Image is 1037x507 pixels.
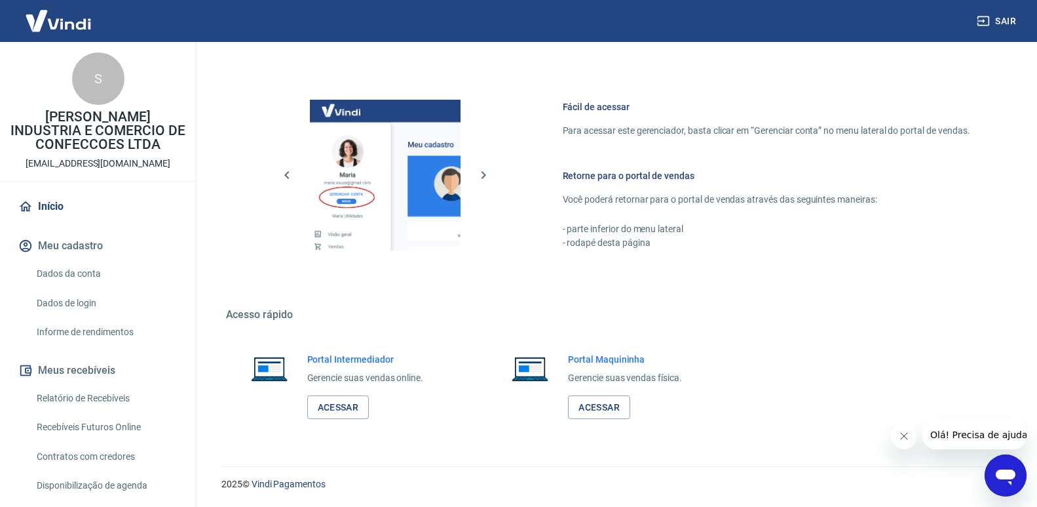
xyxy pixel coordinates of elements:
iframe: Mensagem da empresa [922,420,1027,449]
a: Vindi Pagamentos [252,479,326,489]
button: Sair [974,9,1021,33]
img: Imagem da dashboard mostrando o botão de gerenciar conta na sidebar no lado esquerdo [310,100,461,251]
h6: Portal Intermediador [307,353,424,366]
span: Olá! Precisa de ajuda? [8,9,110,20]
a: Relatório de Recebíveis [31,385,180,412]
a: Informe de rendimentos [31,319,180,346]
h5: Acesso rápido [226,308,1002,321]
p: [PERSON_NAME] INDUSTRIA E COMERCIO DE CONFECCOES LTDA [10,110,185,152]
div: S [72,52,124,105]
p: [EMAIL_ADDRESS][DOMAIN_NAME] [26,157,170,171]
h6: Portal Maquininha [568,353,682,366]
a: Acessar [568,395,630,420]
a: Acessar [307,395,369,420]
a: Dados de login [31,290,180,317]
iframe: Botão para abrir a janela de mensagens [985,455,1027,497]
p: - rodapé desta página [563,236,970,250]
img: Imagem de um notebook aberto [502,353,557,384]
button: Meu cadastro [16,232,180,260]
h6: Fácil de acessar [563,100,970,113]
h6: Retorne para o portal de vendas [563,169,970,182]
button: Meus recebíveis [16,356,180,385]
p: Gerencie suas vendas física. [568,371,682,385]
a: Contratos com credores [31,443,180,470]
p: - parte inferior do menu lateral [563,222,970,236]
p: Você poderá retornar para o portal de vendas através das seguintes maneiras: [563,193,970,207]
a: Início [16,192,180,221]
a: Disponibilização de agenda [31,472,180,499]
p: 2025 © [221,477,1006,491]
img: Imagem de um notebook aberto [242,353,297,384]
a: Dados da conta [31,260,180,287]
p: Gerencie suas vendas online. [307,371,424,385]
iframe: Fechar mensagem [891,423,917,449]
img: Vindi [16,1,101,41]
p: Para acessar este gerenciador, basta clicar em “Gerenciar conta” no menu lateral do portal de ven... [563,124,970,138]
a: Recebíveis Futuros Online [31,414,180,441]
